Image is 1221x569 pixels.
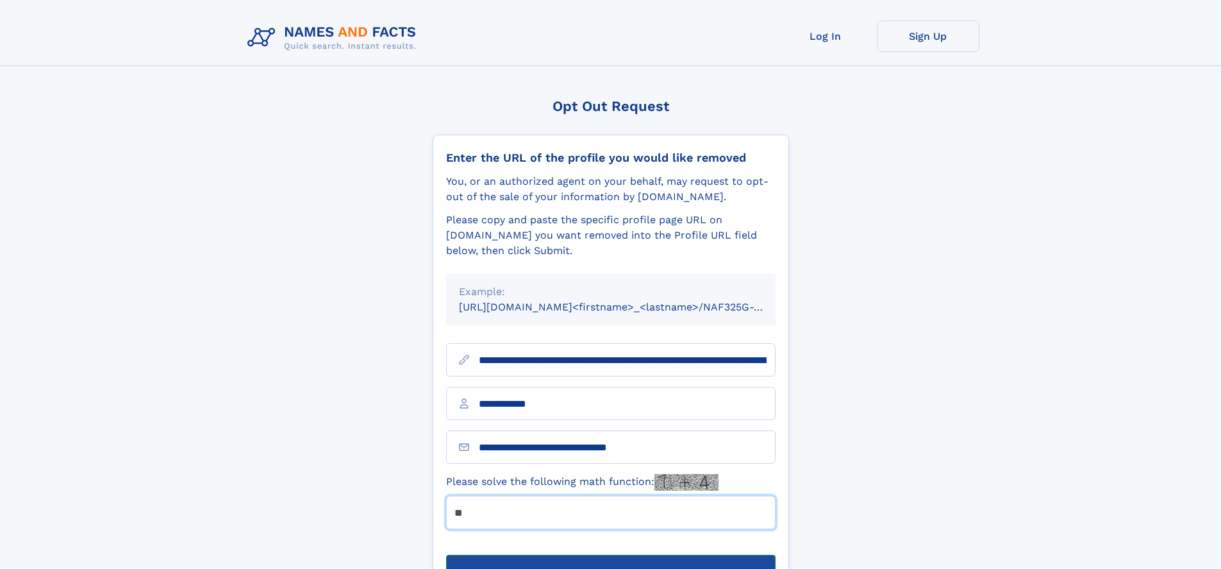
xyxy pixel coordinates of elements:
[446,212,776,259] div: Please copy and paste the specific profile page URL on [DOMAIN_NAME] you want removed into the Pr...
[459,301,800,313] small: [URL][DOMAIN_NAME]<firstname>_<lastname>/NAF325G-xxxxxxxx
[459,284,763,300] div: Example:
[774,21,877,52] a: Log In
[433,98,789,114] div: Opt Out Request
[242,21,427,55] img: Logo Names and Facts
[446,174,776,205] div: You, or an authorized agent on your behalf, may request to opt-out of the sale of your informatio...
[877,21,979,52] a: Sign Up
[446,474,718,491] label: Please solve the following math function:
[446,151,776,165] div: Enter the URL of the profile you would like removed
